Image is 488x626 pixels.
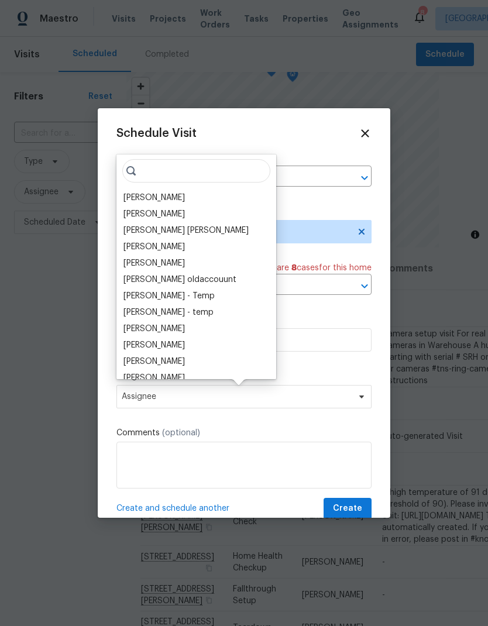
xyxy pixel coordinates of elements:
div: [PERSON_NAME] [123,192,185,204]
span: Close [359,127,372,140]
div: [PERSON_NAME] [123,339,185,351]
button: Create [324,498,372,520]
div: [PERSON_NAME] [123,208,185,220]
div: [PERSON_NAME] - temp [123,307,214,318]
span: Schedule Visit [116,128,197,139]
div: [PERSON_NAME] [123,241,185,253]
div: [PERSON_NAME] - Temp [123,290,215,302]
span: Create and schedule another [116,503,229,514]
div: [PERSON_NAME] [123,323,185,335]
label: Home [116,154,372,166]
span: (optional) [162,429,200,437]
label: Comments [116,427,372,439]
div: [PERSON_NAME] [123,372,185,384]
div: [PERSON_NAME] [PERSON_NAME] [123,225,249,236]
button: Open [356,278,373,294]
span: There are case s for this home [255,262,372,274]
span: 8 [291,264,297,272]
span: Create [333,501,362,516]
div: [PERSON_NAME] oldaccouunt [123,274,236,286]
div: [PERSON_NAME] [123,257,185,269]
button: Open [356,170,373,186]
span: Assignee [122,392,351,401]
div: [PERSON_NAME] [123,356,185,367]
